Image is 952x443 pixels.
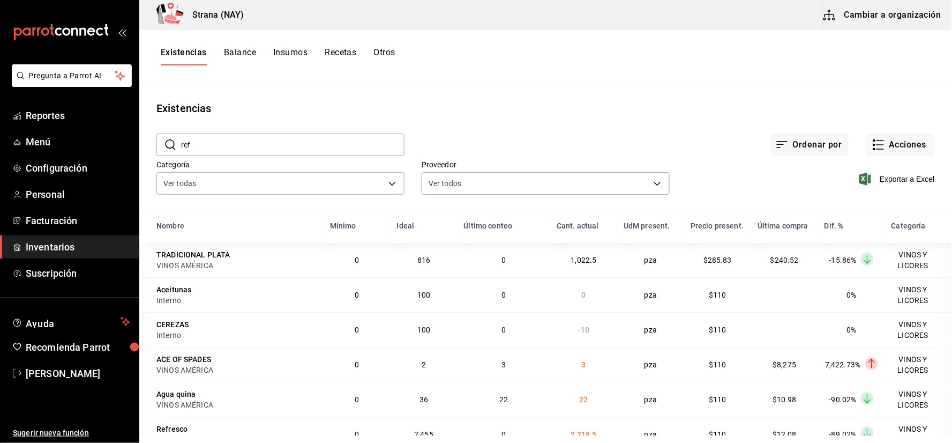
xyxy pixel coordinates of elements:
[161,47,395,65] div: navigation tabs
[156,100,211,116] div: Existencias
[709,360,726,369] span: $110
[26,187,130,202] span: Personal
[773,395,797,404] span: $10.98
[429,178,461,189] span: Ver todos
[156,161,404,169] label: Categoría
[26,315,116,328] span: Ayuda
[709,430,726,439] span: $110
[26,213,130,228] span: Facturación
[325,47,356,65] button: Recetas
[156,365,317,375] div: VINOS AMÉRICA
[422,360,426,369] span: 2
[571,430,597,439] span: 2,218.5
[8,78,132,89] a: Pregunta a Parrot AI
[26,161,130,175] span: Configuración
[26,340,130,355] span: Recomienda Parrot
[12,64,132,87] button: Pregunta a Parrot AI
[846,291,856,299] span: 0%
[156,389,196,400] div: Agua quina
[579,395,588,404] span: 22
[355,291,359,299] span: 0
[224,47,256,65] button: Balance
[499,395,508,404] span: 22
[861,173,935,186] button: Exportar a Excel
[355,360,359,369] span: 0
[866,134,935,156] button: Acciones
[771,134,849,156] button: Ordenar por
[26,135,130,149] span: Menú
[501,430,506,439] span: 0
[13,427,130,439] span: Sugerir nueva función
[885,382,952,417] td: VINOS Y LICORES
[758,222,808,230] div: Última compra
[846,326,856,334] span: 0%
[885,243,952,277] td: VINOS Y LICORES
[374,47,395,65] button: Otros
[617,243,684,277] td: pza
[501,360,506,369] span: 3
[26,240,130,254] span: Inventarios
[824,222,844,230] div: Dif. %
[156,249,230,260] div: TRADICIONAL PLATA
[163,178,196,189] span: Ver todas
[330,222,356,230] div: Mínimo
[885,312,952,347] td: VINOS Y LICORES
[355,256,359,264] span: 0
[156,222,184,230] div: Nombre
[156,424,188,434] div: Refresco
[501,256,506,264] span: 0
[156,319,189,330] div: CEREZAS
[582,291,586,299] span: 0
[414,430,433,439] span: 2,455
[691,222,744,230] div: Precio present.
[617,347,684,382] td: pza
[355,395,359,404] span: 0
[273,47,308,65] button: Insumos
[709,291,726,299] span: $110
[773,430,797,439] span: $12.08
[26,108,130,123] span: Reportes
[885,347,952,382] td: VINOS Y LICORES
[703,256,732,264] span: $285.83
[891,222,926,230] div: Categoría
[156,354,211,365] div: ACE OF SPADES
[156,284,191,295] div: Aceitunas
[26,366,130,381] span: [PERSON_NAME]
[709,326,726,334] span: $110
[709,395,726,404] span: $110
[557,222,599,230] div: Cant. actual
[184,9,244,21] h3: Strana (NAY)
[829,430,857,439] span: -89.02%
[464,222,513,230] div: Último conteo
[161,47,207,65] button: Existencias
[417,291,430,299] span: 100
[419,395,428,404] span: 36
[118,28,126,36] button: open_drawer_menu
[501,326,506,334] span: 0
[617,277,684,312] td: pza
[617,382,684,417] td: pza
[156,260,317,271] div: VINOS AMÉRICA
[829,256,857,264] span: -15.86%
[578,326,589,334] span: -10
[624,222,670,230] div: UdM present.
[825,360,860,369] span: 7,422.73%
[885,277,952,312] td: VINOS Y LICORES
[829,395,857,404] span: -90.02%
[181,134,404,156] input: Buscar nombre de insumo
[773,360,797,369] span: $8,275
[26,266,130,280] span: Suscripción
[156,295,317,306] div: Interno
[571,256,597,264] span: 1,022.5
[770,256,799,264] span: $240.52
[582,360,586,369] span: 3
[417,256,430,264] span: 816
[397,222,415,230] div: Ideal
[355,326,359,334] span: 0
[355,430,359,439] span: 0
[422,161,670,169] label: Proveedor
[617,312,684,347] td: pza
[417,326,430,334] span: 100
[156,330,317,341] div: Interno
